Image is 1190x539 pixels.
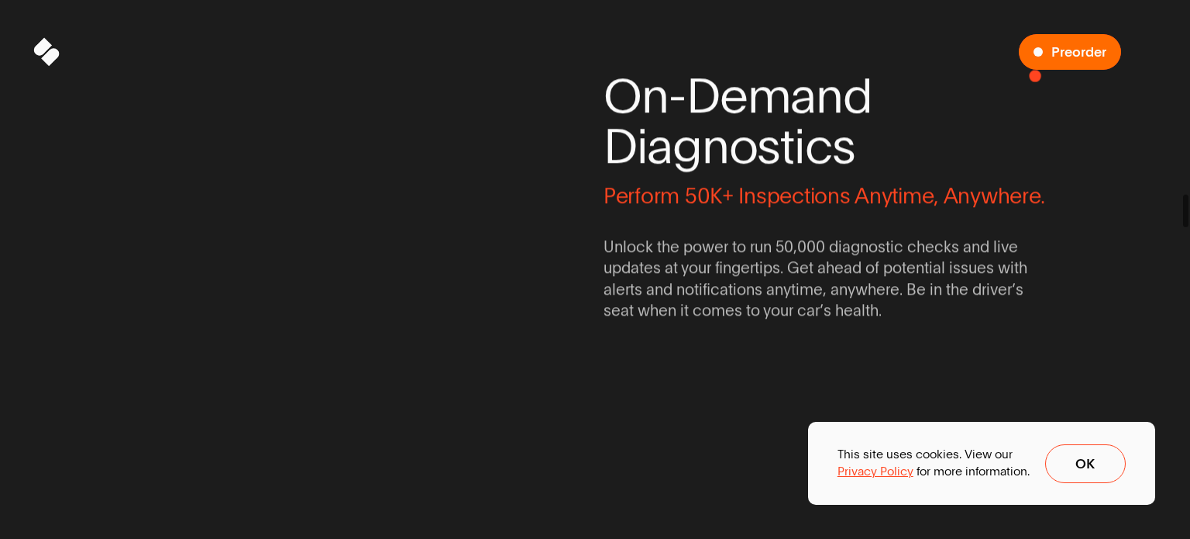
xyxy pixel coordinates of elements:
span: a [647,121,672,171]
span: Ok [1075,457,1095,471]
span: d [843,71,872,121]
span: alerts and notifications anytime, anywhere. Be in the driver’s [604,279,1023,301]
span: Perform 50K+ Inspections Anytime, Anywhere. [604,183,1045,211]
span: i [794,121,805,171]
span: i [637,121,648,171]
span: o [729,121,758,171]
span: Unlock the power to run 50,000 diagnostic checks and live [604,237,1018,258]
span: O [604,71,641,121]
span: n [702,121,729,171]
span: c [805,121,832,171]
span: s [757,121,780,171]
span: m [748,71,791,121]
span: e [720,71,748,121]
span: updates at your fingertips. Get ahead of potential issues with [604,257,1027,279]
span: Unlock the power to run 50,000 diagnostic checks and live updates at your fingertips. Get ahead o... [604,237,1036,322]
span: seat when it comes to your car’s health. [604,301,882,323]
span: s [832,121,855,171]
span: g [672,121,702,171]
span: - [668,71,686,121]
span: On-Demand Diagnostics [604,71,1058,171]
span: n [641,71,669,121]
span: a [790,71,816,121]
button: Preorder a SPARQ Diagnostics Device [1019,34,1121,70]
span: D [686,71,720,121]
span: Perform 50K+ Inspections Anytime, Anywhere. [604,183,1058,211]
span: Preorder [1051,45,1106,59]
span: n [816,71,843,121]
a: Privacy Policy [837,463,913,479]
span: D [604,121,637,171]
p: This site uses cookies. View our for more information. [837,446,1030,479]
button: Ok [1045,444,1126,483]
span: t [780,121,794,171]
